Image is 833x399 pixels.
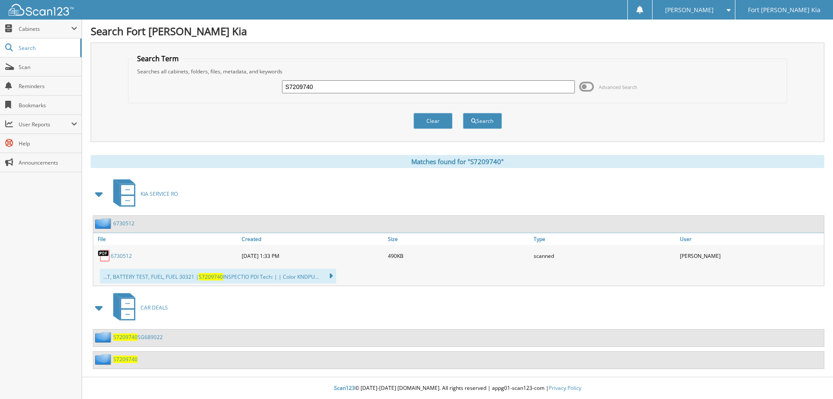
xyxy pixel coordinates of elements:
a: 6730512 [111,252,132,260]
img: folder2.png [95,354,113,365]
img: PDF.png [98,249,111,262]
span: Bookmarks [19,102,77,109]
span: CAR DEALS [141,304,168,311]
span: S7209740 [199,273,223,280]
div: © [DATE]-[DATE] [DOMAIN_NAME]. All rights reserved | appg01-scan123-com | [82,378,833,399]
h1: Search Fort [PERSON_NAME] Kia [91,24,824,38]
a: Created [239,233,386,245]
div: [PERSON_NAME] [678,247,824,264]
span: Search [19,44,76,52]
img: folder2.png [95,332,113,343]
div: scanned [531,247,678,264]
a: Privacy Policy [549,384,581,392]
span: Announcements [19,159,77,166]
span: Reminders [19,82,77,90]
a: User [678,233,824,245]
a: CAR DEALS [108,290,168,325]
legend: Search Term [133,54,183,63]
button: Search [463,113,502,129]
img: scan123-logo-white.svg [9,4,74,16]
div: Searches all cabinets, folders, files, metadata, and keywords [133,68,783,75]
a: Type [531,233,678,245]
span: Advanced Search [599,84,637,90]
span: Scan123 [334,384,355,392]
span: User Reports [19,121,71,128]
span: [PERSON_NAME] [665,7,714,13]
a: S7209740 [113,356,138,363]
button: Clear [413,113,453,129]
span: KIA SERVICE RO [141,190,178,198]
span: S7209740 [113,333,138,341]
div: 490KB [386,247,532,264]
a: Size [386,233,532,245]
span: Cabinets [19,25,71,33]
a: File [93,233,239,245]
a: S7209740SG689022 [113,333,163,341]
div: [DATE] 1:33 PM [239,247,386,264]
a: 6730512 [113,220,134,227]
span: Help [19,140,77,147]
div: ...T, BATTERY TEST, FUEL, FUEL 30321 | INSPECTIO PDI Tech: | | Color KNDPU... [100,269,336,284]
div: Matches found for "S7209740" [91,155,824,168]
img: folder2.png [95,218,113,229]
span: Scan [19,63,77,71]
a: KIA SERVICE RO [108,177,178,211]
span: Fort [PERSON_NAME] Kia [748,7,820,13]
